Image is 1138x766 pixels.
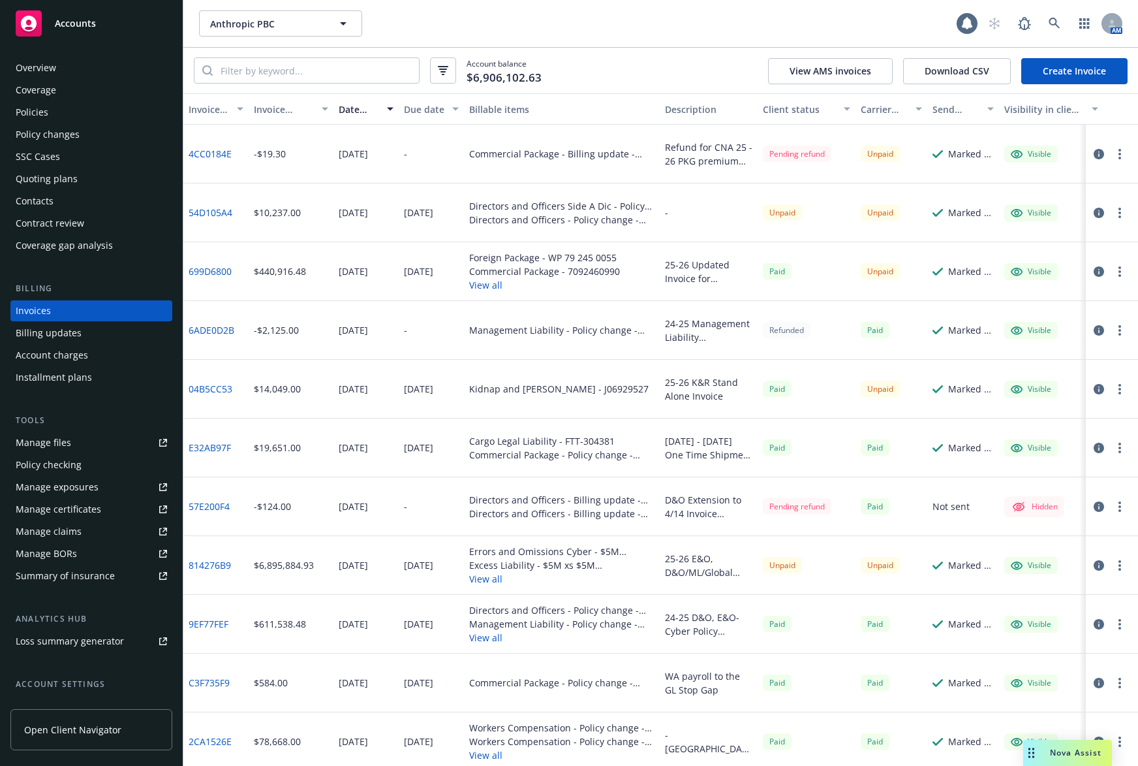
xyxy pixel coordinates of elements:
a: 814276B9 [189,558,231,572]
div: Account settings [10,678,172,691]
div: Paid [763,263,792,279]
div: Quoting plans [16,168,78,189]
div: Errors and Omissions Cyber - $5M Primary (AmTrust) - ACL1246485 01 [469,545,654,558]
div: [DATE] [339,323,368,337]
div: Commercial Package - Policy change - 7092460990 [469,448,654,462]
a: 04B5CC53 [189,382,232,396]
div: Paid [861,733,889,750]
div: -$19.30 [254,147,286,161]
button: Invoice amount [249,93,333,125]
div: Visible [1011,736,1051,748]
a: 2CA1526E [189,735,232,748]
div: Coverage gap analysis [16,235,113,256]
div: Commercial Package - Billing update - 7092460990 [469,147,654,161]
button: Send result [927,93,999,125]
a: Overview [10,57,172,78]
div: Policies [16,102,48,123]
div: Visible [1011,618,1051,630]
div: Contacts [16,191,54,212]
div: [DATE] [404,676,433,690]
div: - [665,206,668,219]
div: $78,668.00 [254,735,301,748]
svg: Search [202,65,213,76]
span: Paid [861,322,889,338]
div: Invoices [16,300,51,321]
div: [DATE] [339,264,368,278]
a: Installment plans [10,367,172,388]
div: Contract review [16,213,84,234]
div: Visible [1011,677,1051,689]
div: D&O Extension to 4/14 Invoice Revision - Return Premium [665,493,752,520]
a: 4CC0184E [189,147,232,161]
div: Service team [16,696,72,717]
div: Unpaid [763,557,802,573]
div: Commercial Package - 7092460990 [469,264,620,278]
div: Not sent [932,500,970,513]
div: Invoice amount [254,103,314,116]
div: Tools [10,414,172,427]
div: Billing [10,282,172,295]
div: SSC Cases [16,146,60,167]
button: View all [469,748,654,762]
div: $584.00 [254,676,288,690]
div: [DATE] [404,617,433,631]
span: Paid [861,498,889,515]
div: Analytics hub [10,613,172,626]
div: Summary of insurance [16,566,115,586]
a: Start snowing [981,10,1007,37]
span: Nova Assist [1050,747,1101,758]
span: $6,906,102.63 [467,69,542,86]
div: Pending refund [763,498,831,515]
a: Coverage [10,80,172,101]
a: Manage exposures [10,477,172,498]
div: 25-26 Updated Invoice for Commercial Package, Auto, Workers Comp., Excess Liability, Foreign Pack... [665,258,752,285]
div: [DATE] [404,206,433,219]
div: - [404,147,407,161]
a: Account charges [10,345,172,366]
div: Workers Compensation - Policy change - 7092461007 [469,735,654,748]
div: Directors and Officers - Policy change - 47-EMC-333913-01 [469,603,654,617]
input: Filter by keyword... [213,58,419,83]
div: Visible [1011,207,1051,219]
a: Loss summary generator [10,631,172,652]
div: Foreign Package - WP 79 245 0055 [469,251,620,264]
a: Create Invoice [1021,58,1128,84]
span: Anthropic PBC [210,17,323,31]
div: Paid [861,616,889,632]
div: Invoice ID [189,103,229,116]
div: Refund for CNA 25 - 26 PKG premium Difference [665,140,752,168]
div: Coverage [16,80,56,101]
button: Invoice ID [183,93,249,125]
a: 57E200F4 [189,500,230,513]
div: [DATE] [339,735,368,748]
div: Directors and Officers - Billing update - 768782745 [469,507,654,520]
div: Paid [763,439,792,456]
div: Paid [763,616,792,632]
a: Manage claims [10,521,172,542]
div: Description [665,103,752,116]
div: Unpaid [861,263,900,279]
div: Unpaid [861,204,900,221]
div: Paid [861,675,889,691]
div: - [404,323,407,337]
div: Send result [932,103,979,116]
a: C3F735F9 [189,676,230,690]
a: Billing updates [10,323,172,343]
div: Marked as sent [948,617,994,631]
div: Directors and Officers Side A Dic - Policy change - BPRO8118033 [469,199,654,213]
div: Refunded [763,322,810,338]
div: $10,237.00 [254,206,301,219]
div: Paid [763,675,792,691]
div: Unpaid [763,204,802,221]
span: Accounts [55,18,96,29]
div: $440,916.48 [254,264,306,278]
a: Service team [10,696,172,717]
div: Unpaid [861,557,900,573]
span: Paid [861,439,889,456]
button: Date issued [333,93,399,125]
